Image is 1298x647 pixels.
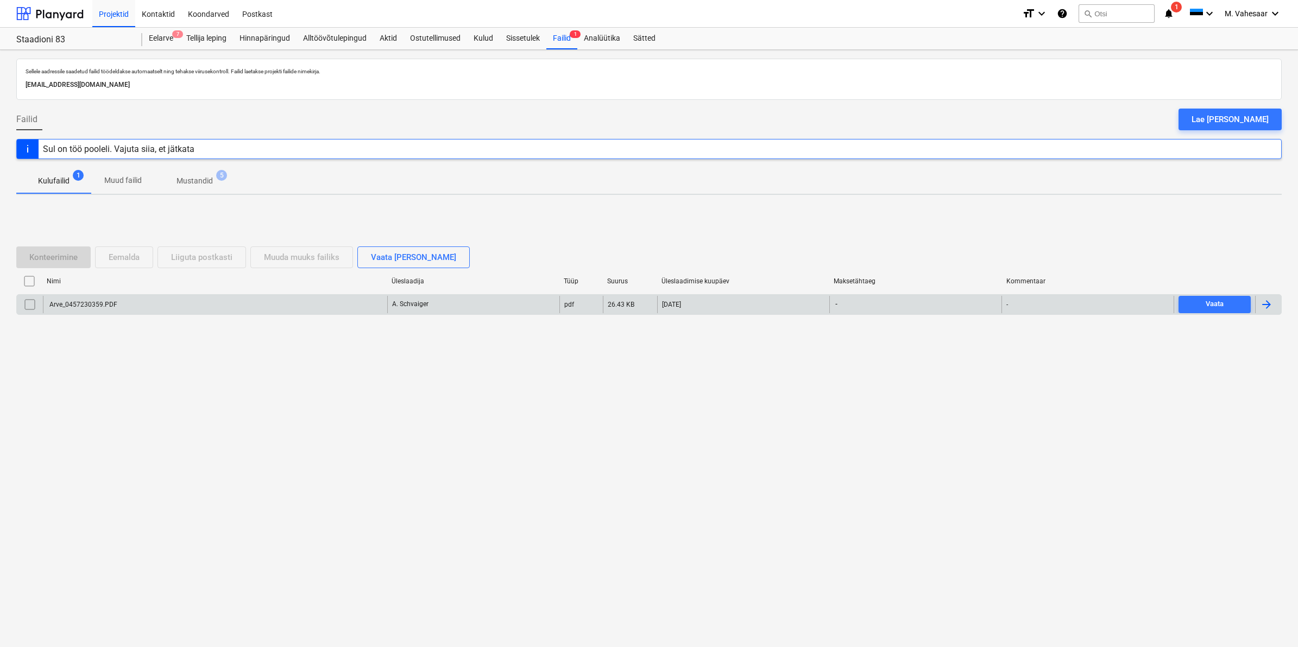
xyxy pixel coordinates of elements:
div: Maksetähtaeg [834,277,997,285]
div: Suurus [607,277,653,285]
div: - [1006,301,1008,308]
button: Lae [PERSON_NAME] [1179,109,1282,130]
div: Staadioni 83 [16,34,129,46]
div: Vaata [PERSON_NAME] [371,250,456,264]
div: Lae [PERSON_NAME] [1192,112,1269,126]
div: Üleslaadimise kuupäev [661,277,825,285]
div: Üleslaadija [392,277,555,285]
a: Ostutellimused [404,28,467,49]
button: Vaata [1179,296,1251,313]
span: 5 [216,170,227,181]
div: 26.43 KB [608,301,634,308]
div: Sul on töö pooleli. Vajuta siia, et jätkata [43,144,194,154]
a: Alltöövõtulepingud [297,28,373,49]
a: Failid1 [546,28,577,49]
p: [EMAIL_ADDRESS][DOMAIN_NAME] [26,79,1272,91]
a: Eelarve7 [142,28,180,49]
p: Mustandid [177,175,213,187]
span: 1 [73,170,84,181]
p: Sellele aadressile saadetud failid töödeldakse automaatselt ning tehakse viirusekontroll. Failid ... [26,68,1272,75]
a: Analüütika [577,28,627,49]
a: Hinnapäringud [233,28,297,49]
span: 1 [570,30,581,38]
div: Arve_0457230359.PDF [48,301,117,308]
div: Eelarve [142,28,180,49]
p: A. Schvaiger [392,300,429,309]
div: Vaata [1206,298,1224,310]
a: Sissetulek [500,28,546,49]
a: Kulud [467,28,500,49]
div: [DATE] [662,301,681,308]
div: Nimi [47,277,383,285]
div: Failid [546,28,577,49]
span: 7 [172,30,183,38]
p: Kulufailid [38,175,70,187]
a: Sätted [627,28,662,49]
button: Vaata [PERSON_NAME] [357,246,470,268]
span: Failid [16,113,37,126]
a: Tellija leping [180,28,233,49]
div: Kommentaar [1006,277,1170,285]
span: - [834,300,839,309]
div: Tüüp [564,277,598,285]
a: Aktid [373,28,404,49]
p: Muud failid [104,175,142,186]
div: pdf [564,301,574,308]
